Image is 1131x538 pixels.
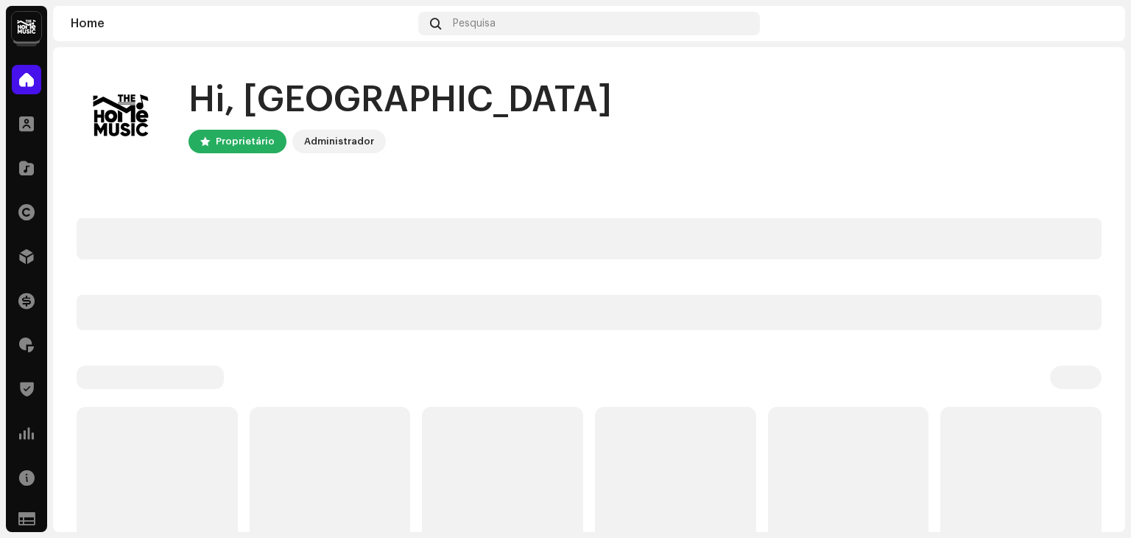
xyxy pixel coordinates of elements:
[304,133,374,150] div: Administrador
[12,12,41,41] img: c86870aa-2232-4ba3-9b41-08f587110171
[1084,12,1107,35] img: 25800e32-e94c-4f6b-8929-2acd5ee19673
[216,133,275,150] div: Proprietário
[188,77,612,124] div: Hi, [GEOGRAPHIC_DATA]
[77,71,165,159] img: 25800e32-e94c-4f6b-8929-2acd5ee19673
[71,18,412,29] div: Home
[453,18,496,29] span: Pesquisa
